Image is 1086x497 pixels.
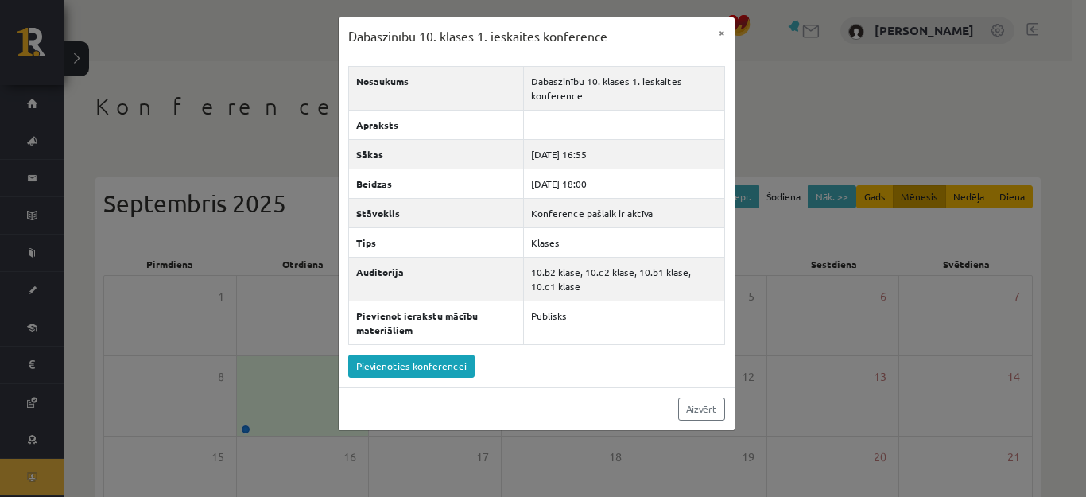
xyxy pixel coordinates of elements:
h3: Dabaszinību 10. klases 1. ieskaites konference [348,27,607,46]
td: [DATE] 18:00 [524,169,725,198]
a: Pievienoties konferencei [348,355,475,378]
th: Beidzas [348,169,524,198]
td: Publisks [524,301,725,344]
th: Auditorija [348,257,524,301]
td: [DATE] 16:55 [524,139,725,169]
th: Nosaukums [348,66,524,110]
a: Aizvērt [678,398,725,421]
th: Tips [348,227,524,257]
td: 10.b2 klase, 10.c2 klase, 10.b1 klase, 10.c1 klase [524,257,725,301]
td: Klases [524,227,725,257]
th: Stāvoklis [348,198,524,227]
button: × [709,17,735,48]
td: Dabaszinību 10. klases 1. ieskaites konference [524,66,725,110]
th: Pievienot ierakstu mācību materiāliem [348,301,524,344]
td: Konference pašlaik ir aktīva [524,198,725,227]
th: Sākas [348,139,524,169]
th: Apraksts [348,110,524,139]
